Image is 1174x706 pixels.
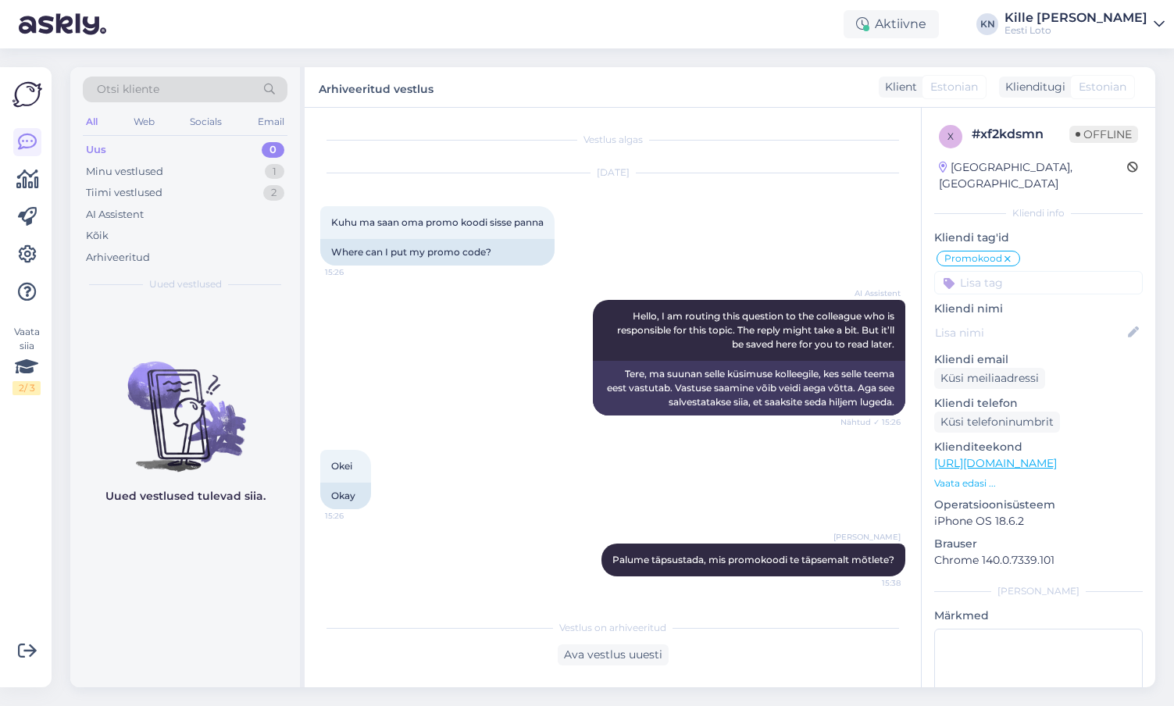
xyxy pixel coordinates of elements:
[930,79,978,95] span: Estonian
[1005,12,1165,37] a: Kille [PERSON_NAME]Eesti Loto
[558,644,669,665] div: Ava vestlus uuesti
[934,608,1143,624] p: Märkmed
[1069,126,1138,143] span: Offline
[83,112,101,132] div: All
[934,368,1045,389] div: Küsi meiliaadressi
[331,216,544,228] span: Kuhu ma saan oma promo koodi sisse panna
[934,439,1143,455] p: Klienditeekond
[325,510,384,522] span: 15:26
[842,577,901,589] span: 15:38
[559,621,666,635] span: Vestlus on arhiveeritud
[320,483,371,509] div: Okay
[86,250,150,266] div: Arhiveeritud
[934,206,1143,220] div: Kliendi info
[12,381,41,395] div: 2 / 3
[612,554,894,565] span: Palume täpsustada, mis promokoodi te täpsemalt mõtlete?
[255,112,287,132] div: Email
[934,456,1057,470] a: [URL][DOMAIN_NAME]
[934,230,1143,246] p: Kliendi tag'id
[934,412,1060,433] div: Küsi telefoninumbrit
[149,277,222,291] span: Uued vestlused
[934,351,1143,368] p: Kliendi email
[319,77,434,98] label: Arhiveeritud vestlus
[1079,79,1126,95] span: Estonian
[320,133,905,147] div: Vestlus algas
[840,416,901,428] span: Nähtud ✓ 15:26
[833,531,901,543] span: [PERSON_NAME]
[70,333,300,474] img: No chats
[976,13,998,35] div: KN
[844,10,939,38] div: Aktiivne
[262,142,284,158] div: 0
[320,166,905,180] div: [DATE]
[934,301,1143,317] p: Kliendi nimi
[934,536,1143,552] p: Brauser
[325,266,384,278] span: 15:26
[320,239,555,266] div: Where can I put my promo code?
[105,488,266,505] p: Uued vestlused tulevad siia.
[187,112,225,132] div: Socials
[1005,24,1147,37] div: Eesti Loto
[593,361,905,415] div: Tere, ma suunan selle küsimuse kolleegile, kes selle teema eest vastutab. Vastuse saamine võib ve...
[86,207,144,223] div: AI Assistent
[86,185,162,201] div: Tiimi vestlused
[130,112,158,132] div: Web
[12,325,41,395] div: Vaata siia
[934,552,1143,569] p: Chrome 140.0.7339.101
[934,476,1143,490] p: Vaata edasi ...
[972,125,1069,144] div: # xf2kdsmn
[86,228,109,244] div: Kõik
[939,159,1127,192] div: [GEOGRAPHIC_DATA], [GEOGRAPHIC_DATA]
[842,287,901,299] span: AI Assistent
[944,254,1002,263] span: Promokood
[934,513,1143,529] p: iPhone OS 18.6.2
[86,164,163,180] div: Minu vestlused
[97,81,159,98] span: Otsi kliente
[999,79,1065,95] div: Klienditugi
[1005,12,1147,24] div: Kille [PERSON_NAME]
[617,310,897,350] span: Hello, I am routing this question to the colleague who is responsible for this topic. The reply m...
[934,271,1143,294] input: Lisa tag
[879,79,917,95] div: Klient
[934,395,1143,412] p: Kliendi telefon
[265,164,284,180] div: 1
[934,497,1143,513] p: Operatsioonisüsteem
[947,130,954,142] span: x
[934,584,1143,598] div: [PERSON_NAME]
[12,80,42,109] img: Askly Logo
[935,324,1125,341] input: Lisa nimi
[86,142,106,158] div: Uus
[331,460,352,472] span: Okei
[263,185,284,201] div: 2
